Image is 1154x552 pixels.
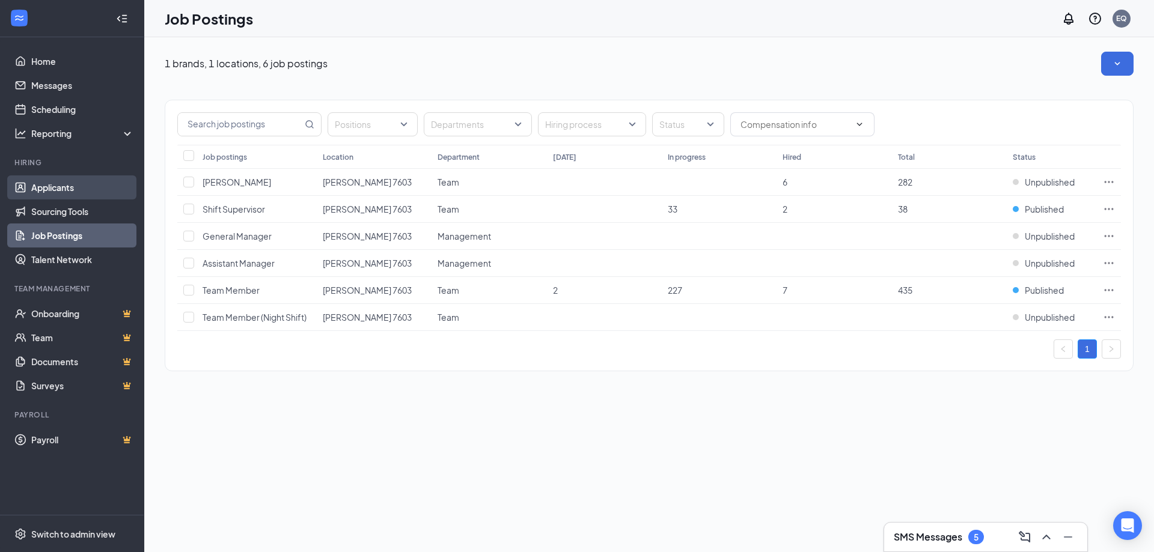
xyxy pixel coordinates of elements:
div: Payroll [14,410,132,420]
div: Open Intercom Messenger [1113,511,1142,540]
th: [DATE] [547,145,662,169]
div: Team Management [14,284,132,294]
th: Total [892,145,1007,169]
span: Team [438,285,459,296]
svg: ComposeMessage [1018,530,1032,544]
svg: WorkstreamLogo [13,12,25,24]
input: Compensation info [740,118,850,131]
th: Status [1007,145,1097,169]
a: Sourcing Tools [31,199,134,223]
a: SurveysCrown [31,374,134,398]
svg: QuestionInfo [1088,11,1102,26]
span: 227 [668,285,682,296]
input: Search job postings [178,113,302,136]
span: [PERSON_NAME] 7603 [323,258,412,268]
span: General Manager [203,231,272,241]
td: Tim Hortons 7603 [317,250,432,277]
a: PayrollCrown [31,428,134,452]
svg: Collapse [116,13,128,25]
td: Team [432,277,546,304]
button: Minimize [1058,527,1078,547]
th: In progress [662,145,777,169]
svg: Minimize [1061,530,1075,544]
span: 38 [898,204,908,214]
span: Unpublished [1025,176,1075,188]
span: [PERSON_NAME] 7603 [323,312,412,323]
td: Management [432,250,546,277]
li: Next Page [1102,339,1121,359]
td: Tim Hortons 7603 [317,277,432,304]
span: left [1060,345,1067,353]
span: 2 [783,204,787,214]
span: [PERSON_NAME] [203,177,271,187]
span: 282 [898,177,912,187]
h1: Job Postings [165,8,253,29]
li: 1 [1078,339,1097,359]
button: ChevronUp [1037,527,1056,547]
a: Applicants [31,175,134,199]
button: right [1102,339,1121,359]
span: Unpublished [1025,311,1075,323]
a: Job Postings [31,223,134,247]
a: Scheduling [31,97,134,121]
svg: ChevronUp [1039,530,1054,544]
span: Published [1025,284,1064,296]
svg: SmallChevronDown [1111,58,1123,70]
svg: Notifications [1061,11,1076,26]
div: Hiring [14,157,132,168]
span: 435 [898,285,912,296]
td: Management [432,223,546,250]
div: Job postings [203,152,247,162]
button: left [1054,339,1073,359]
a: Messages [31,73,134,97]
li: Previous Page [1054,339,1073,359]
span: Management [438,231,491,241]
span: 6 [783,177,787,187]
a: Home [31,49,134,73]
a: TeamCrown [31,326,134,350]
span: [PERSON_NAME] 7603 [323,177,412,187]
span: 2 [553,285,558,296]
svg: Ellipses [1103,176,1115,188]
div: Reporting [31,127,135,139]
button: SmallChevronDown [1101,52,1134,76]
a: 1 [1078,340,1096,358]
span: Management [438,258,491,268]
span: [PERSON_NAME] 7603 [323,285,412,296]
svg: Ellipses [1103,230,1115,242]
span: Shift Supervisor [203,204,265,214]
div: EQ [1116,13,1127,23]
a: DocumentsCrown [31,350,134,374]
span: Team Member [203,285,260,296]
svg: Analysis [14,127,26,139]
span: Team [438,204,459,214]
span: Team Member (Night Shift) [203,312,307,323]
span: 7 [783,285,787,296]
th: Hired [777,145,891,169]
button: ComposeMessage [1015,527,1034,547]
p: 1 brands, 1 locations, 6 job postings [165,57,328,70]
span: Unpublished [1025,257,1075,269]
svg: MagnifyingGlass [305,120,314,129]
div: 5 [974,532,978,542]
div: Switch to admin view [31,528,115,540]
svg: Ellipses [1103,257,1115,269]
td: Team [432,196,546,223]
td: Team [432,304,546,331]
span: Team [438,312,459,323]
svg: ChevronDown [855,120,864,129]
span: Team [438,177,459,187]
span: Published [1025,203,1064,215]
a: Talent Network [31,247,134,271]
span: [PERSON_NAME] 7603 [323,204,412,214]
svg: Settings [14,528,26,540]
td: Tim Hortons 7603 [317,223,432,250]
span: Assistant Manager [203,258,275,268]
h3: SMS Messages [894,530,962,544]
svg: Ellipses [1103,203,1115,215]
a: OnboardingCrown [31,302,134,326]
td: Tim Hortons 7603 [317,304,432,331]
span: 33 [668,204,677,214]
div: Location [323,152,353,162]
td: Tim Hortons 7603 [317,169,432,196]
